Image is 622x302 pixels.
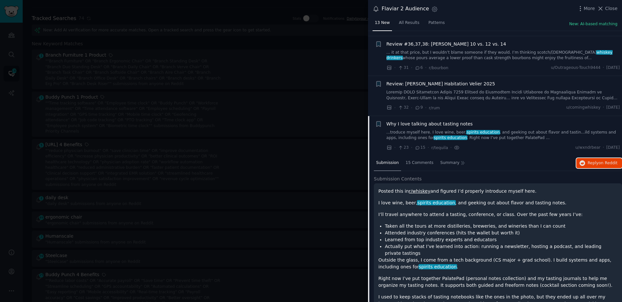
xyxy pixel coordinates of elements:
a: ... it at that price, but I wouldn’t blame someone if they would. I’m thinking scotch/[DEMOGRAPHI... [386,50,620,61]
span: · [394,144,396,151]
p: Right now I’ve put together PalatePad (personal notes collection) and my tasting journals to help... [378,275,617,289]
a: r/whiskey [409,189,431,194]
span: Patterns [429,20,445,26]
span: · [425,64,426,71]
span: 6 [415,65,423,71]
a: Review #36,37,38: [PERSON_NAME] 10 vs. 12 vs. 14 [386,41,506,48]
span: 15 Comments [406,160,433,166]
span: · [394,104,396,111]
span: · [603,65,604,71]
p: Outside the glass, I come from a tech background (CS major + grad school). I build systems and ap... [378,257,617,270]
span: r/rum [429,106,440,110]
span: Submission Contents [374,176,422,182]
span: · [603,145,604,151]
span: All Results [399,20,419,26]
span: spirits education [417,200,456,205]
button: New: AI-based matching [569,21,617,27]
p: I love wine, beer, , and geeking out about flavor and tasting notes. [378,200,617,206]
span: Close [605,5,617,12]
li: Attended industry conferences (hits the wallet but worth it) [385,230,617,236]
a: Review: [PERSON_NAME] Habitation Velier 2025 [386,81,495,87]
span: · [411,144,412,151]
span: u/comingwhiskey [566,105,601,111]
span: · [425,104,426,111]
span: spirits education [419,264,457,269]
span: r/tequila [432,146,448,150]
button: More [577,5,595,12]
span: u/wxndrbear [575,145,601,151]
a: ...troduce myself here. I love wine, beer,spirits education, and geeking out about flavor and tas... [386,130,620,141]
button: Close [597,5,617,12]
div: Flaviar 2 Audience [382,5,429,13]
p: I’ll travel anywhere to attend a tasting, conference, or class. Over the past few years I’ve: [378,211,617,218]
span: r/bourbon [429,66,448,70]
span: [DATE] [606,65,620,71]
li: Taken all the tours at more distilleries, breweries, and wineries than I can count [385,223,617,230]
span: 31 [398,65,409,71]
p: Posted this in and figured I’d properly introduce myself here. [378,188,617,195]
span: [DATE] [606,145,620,151]
span: Submission [376,160,399,166]
a: All Results [397,18,421,31]
a: Why I love talking about tasting notes [386,121,473,127]
li: Learned from top industry experts and educators [385,236,617,243]
span: · [603,105,604,111]
span: · [394,64,396,71]
span: 23 [398,145,409,151]
span: · [450,144,452,151]
span: spirits education [433,135,467,140]
span: · [411,64,412,71]
span: 32 [398,105,409,111]
a: Patterns [426,18,447,31]
button: Replyon Reddit [576,158,622,168]
span: on Reddit [599,161,617,165]
span: More [584,5,595,12]
span: 13 New [375,20,390,26]
span: · [411,104,412,111]
span: · [428,144,429,151]
span: [DATE] [606,105,620,111]
span: u/Outrageous-Touch9444 [551,65,600,71]
li: Actually put what I’ve learned into action: running a newsletter, hosting a podcast, and leading ... [385,243,617,257]
span: Reply [588,160,617,166]
span: spirits education [466,130,500,135]
span: 9 [415,105,423,111]
span: 15 [415,145,425,151]
span: Summary [440,160,459,166]
a: Loremip DOLO Sitametcon Adipis 7259 Elitsed do Eiusmodtem Incidi Utlaboree do Magnaaliqua Enimadm... [386,90,620,101]
a: 13 New [373,18,392,31]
